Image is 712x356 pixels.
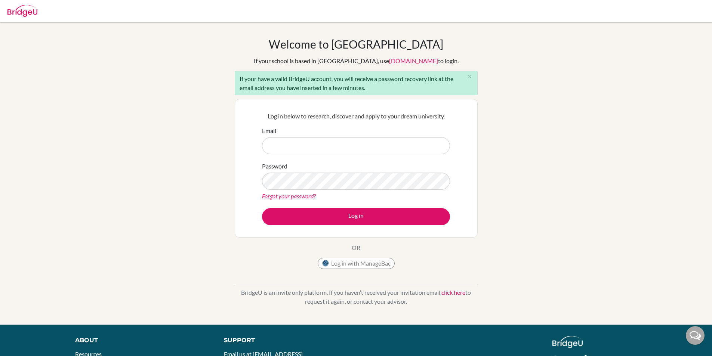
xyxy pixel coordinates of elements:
[552,336,583,348] img: logo_white@2x-f4f0deed5e89b7ecb1c2cc34c3e3d731f90f0f143d5ea2071677605dd97b5244.png
[389,57,438,64] a: [DOMAIN_NAME]
[262,112,450,121] p: Log in below to research, discover and apply to your dream university.
[352,243,360,252] p: OR
[262,162,287,171] label: Password
[462,71,477,83] button: Close
[441,289,465,296] a: click here
[269,37,443,51] h1: Welcome to [GEOGRAPHIC_DATA]
[235,71,478,95] div: If your have a valid BridgeU account, you will receive a password recovery link at the email addr...
[262,208,450,225] button: Log in
[224,336,347,345] div: Support
[235,288,478,306] p: BridgeU is an invite only platform. If you haven’t received your invitation email, to request it ...
[75,336,207,345] div: About
[467,74,472,80] i: close
[254,56,459,65] div: If your school is based in [GEOGRAPHIC_DATA], use to login.
[262,192,316,199] a: Forgot your password?
[7,5,37,17] img: Bridge-U
[262,126,276,135] label: Email
[318,258,395,269] button: Log in with ManageBac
